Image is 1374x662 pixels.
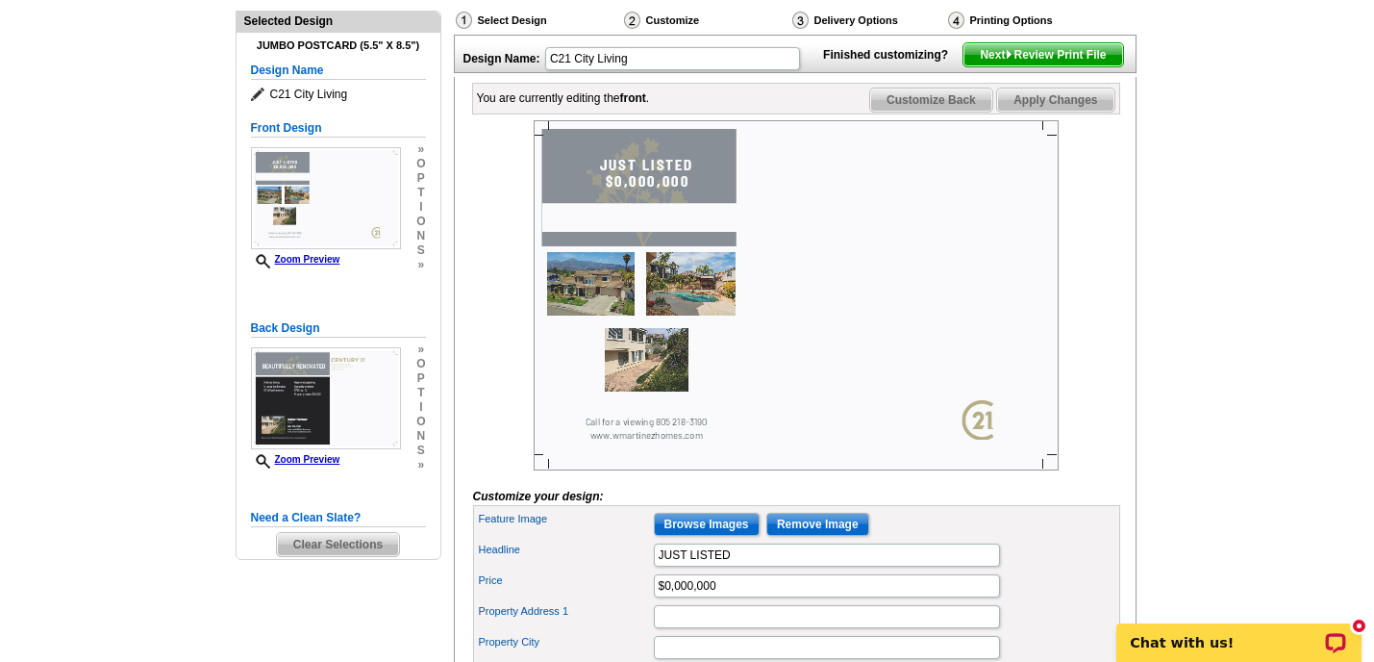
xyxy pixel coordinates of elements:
span: » [416,343,425,357]
span: Customize Back [870,89,992,112]
span: i [416,400,425,415]
img: Z18873831_00001_1.jpg [534,120,1059,471]
strong: Finished customizing? [823,48,960,62]
div: Delivery Options [790,11,946,30]
span: t [416,186,425,200]
img: Printing Options & Summary [948,12,964,29]
h4: Jumbo Postcard (5.5" x 8.5") [251,39,426,52]
span: t [416,386,425,400]
span: n [416,229,425,243]
label: Feature Image [479,511,652,527]
h5: Back Design [251,319,426,338]
strong: Design Name: [463,52,540,65]
span: » [416,142,425,157]
img: button-next-arrow-white.png [1005,50,1013,59]
label: Property City [479,634,652,650]
span: s [416,243,425,258]
span: i [416,200,425,215]
div: Selected Design [237,12,440,30]
label: Price [479,573,652,589]
span: » [416,458,425,472]
div: Customize [622,11,790,35]
div: Select Design [454,11,622,35]
span: Clear Selections [277,533,399,556]
h5: Design Name [251,62,426,80]
i: Customize your design: [473,490,604,503]
img: Z18873831_00001_2.jpg [251,347,401,449]
span: s [416,444,425,458]
input: Browse Images [654,513,760,536]
iframe: LiveChat chat widget [1104,601,1374,662]
span: Next Review Print File [963,43,1122,66]
span: o [416,157,425,171]
span: p [416,171,425,186]
div: Printing Options [946,11,1117,30]
b: front [620,91,646,105]
h5: Need a Clean Slate? [251,509,426,527]
span: » [416,258,425,272]
img: Z18873831_00001_1.jpg [251,147,401,249]
span: o [416,215,425,229]
span: p [416,371,425,386]
span: C21 City Living [251,85,426,104]
h5: Front Design [251,119,426,138]
label: Property Address 1 [479,603,652,620]
label: Headline [479,542,652,558]
span: n [416,429,425,444]
span: Apply Changes [997,89,1113,112]
span: o [416,357,425,371]
img: Select Design [456,12,472,29]
span: o [416,415,425,429]
div: You are currently editing the . [477,89,650,107]
input: Remove Image [766,513,869,536]
img: Delivery Options [792,12,809,29]
img: Customize [624,12,640,29]
a: Zoom Preview [251,254,340,265]
a: Zoom Preview [251,454,340,465]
